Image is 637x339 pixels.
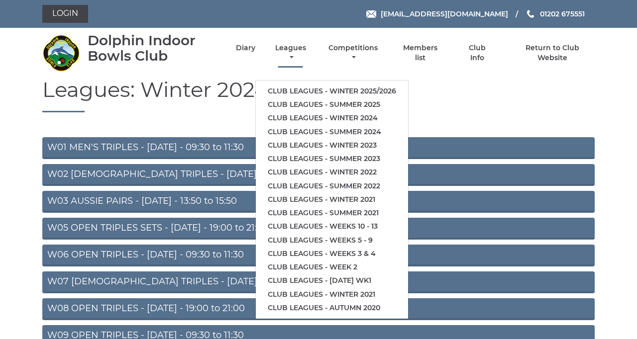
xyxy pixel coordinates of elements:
a: W02 [DEMOGRAPHIC_DATA] TRIPLES - [DATE] - 11:40 to 13:40 [42,164,595,186]
a: Club leagues - Weeks 3 & 4 [256,247,408,260]
a: W05 OPEN TRIPLES SETS - [DATE] - 19:00 to 21:00 [42,218,595,240]
a: Club leagues - Week 2 [256,260,408,274]
img: Dolphin Indoor Bowls Club [42,34,80,72]
a: Competitions [326,43,380,63]
a: Club leagues - Winter 2021 [256,193,408,206]
a: Club leagues - Winter 2025/2026 [256,85,408,98]
a: W08 OPEN TRIPLES - [DATE] - 19:00 to 21:00 [42,298,595,320]
a: Club leagues - Winter 2022 [256,166,408,179]
a: Leagues [273,43,309,63]
a: Return to Club Website [511,43,595,63]
h1: Leagues: Winter 2024 [42,78,595,112]
a: Phone us 01202 675551 [526,8,585,19]
a: W07 [DEMOGRAPHIC_DATA] TRIPLES - [DATE] - 13:50 to 15:50 [42,271,595,293]
a: Club leagues - Summer 2021 [256,206,408,220]
a: Club leagues - Summer 2024 [256,125,408,139]
a: Email [EMAIL_ADDRESS][DOMAIN_NAME] [366,8,508,19]
a: Club leagues - Summer 2025 [256,98,408,111]
div: Dolphin Indoor Bowls Club [88,33,218,64]
ul: Leagues [255,80,409,319]
span: 01202 675551 [540,9,585,18]
a: Club leagues - Winter 2024 [256,111,408,125]
a: Club leagues - Weeks 5 - 9 [256,234,408,247]
a: Club Info [461,43,493,63]
span: [EMAIL_ADDRESS][DOMAIN_NAME] [381,9,508,18]
a: Club leagues - Winter 2023 [256,139,408,152]
img: Phone us [527,10,534,18]
a: Club leagues - Summer 2023 [256,152,408,166]
a: Members list [398,43,443,63]
a: Club leagues - Weeks 10 - 13 [256,220,408,233]
a: Club leagues - Winter 2021 [256,288,408,301]
a: Club leagues - Summer 2022 [256,179,408,193]
img: Email [366,10,376,18]
a: Club leagues - [DATE] wk1 [256,274,408,287]
a: Diary [236,43,255,53]
a: W01 MEN'S TRIPLES - [DATE] - 09:30 to 11:30 [42,137,595,159]
a: W06 OPEN TRIPLES - [DATE] - 09:30 to 11:30 [42,245,595,266]
a: Club leagues - Autumn 2020 [256,301,408,315]
a: Login [42,5,88,23]
a: W03 AUSSIE PAIRS - [DATE] - 13:50 to 15:50 [42,191,595,213]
